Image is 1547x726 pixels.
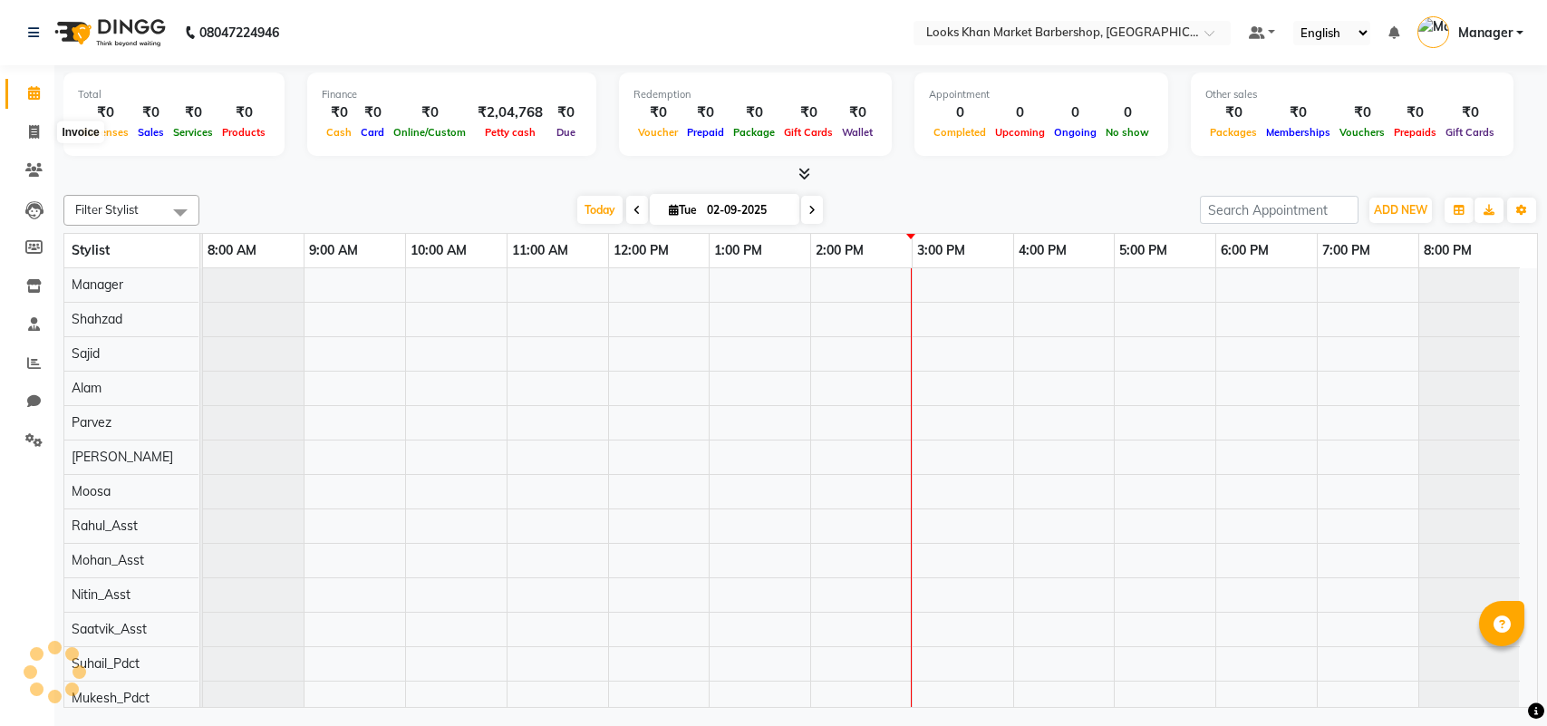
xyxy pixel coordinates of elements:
[72,586,131,603] span: Nitin_Asst
[322,87,582,102] div: Finance
[1335,126,1389,139] span: Vouchers
[710,237,767,264] a: 1:00 PM
[1049,102,1101,123] div: 0
[1101,102,1154,123] div: 0
[1318,237,1375,264] a: 7:00 PM
[929,126,991,139] span: Completed
[356,102,389,123] div: ₹0
[78,87,270,102] div: Total
[1101,126,1154,139] span: No show
[633,126,682,139] span: Voucher
[46,7,170,58] img: logo
[480,126,540,139] span: Petty cash
[1262,102,1335,123] div: ₹0
[72,621,147,637] span: Saatvik_Asst
[356,126,389,139] span: Card
[1389,126,1441,139] span: Prepaids
[682,126,729,139] span: Prepaid
[729,126,779,139] span: Package
[133,102,169,123] div: ₹0
[1014,237,1071,264] a: 4:00 PM
[133,126,169,139] span: Sales
[837,126,877,139] span: Wallet
[169,102,218,123] div: ₹0
[72,414,111,431] span: Parvez
[1458,24,1513,43] span: Manager
[664,203,701,217] span: Tue
[78,102,133,123] div: ₹0
[779,126,837,139] span: Gift Cards
[72,311,122,327] span: Shahzad
[218,126,270,139] span: Products
[1200,196,1358,224] input: Search Appointment
[682,102,729,123] div: ₹0
[837,102,877,123] div: ₹0
[72,483,111,499] span: Moosa
[1335,102,1389,123] div: ₹0
[1205,87,1499,102] div: Other sales
[929,87,1154,102] div: Appointment
[218,102,270,123] div: ₹0
[72,449,173,465] span: [PERSON_NAME]
[1419,237,1476,264] a: 8:00 PM
[72,380,102,396] span: Alam
[577,196,623,224] span: Today
[57,121,103,143] div: Invoice
[1471,653,1529,708] iframe: chat widget
[389,102,470,123] div: ₹0
[1389,102,1441,123] div: ₹0
[199,7,279,58] b: 08047224946
[1417,16,1449,48] img: Manager
[1441,102,1499,123] div: ₹0
[1262,126,1335,139] span: Memberships
[991,102,1049,123] div: 0
[169,126,218,139] span: Services
[406,237,471,264] a: 10:00 AM
[633,87,877,102] div: Redemption
[1374,203,1427,217] span: ADD NEW
[609,237,673,264] a: 12:00 PM
[470,102,550,123] div: ₹2,04,768
[991,126,1049,139] span: Upcoming
[72,345,100,362] span: Sajid
[72,518,138,534] span: Rahul_Asst
[72,552,144,568] span: Mohan_Asst
[811,237,868,264] a: 2:00 PM
[552,126,580,139] span: Due
[729,102,779,123] div: ₹0
[1216,237,1273,264] a: 6:00 PM
[72,655,140,672] span: Suhail_Pdct
[72,242,110,258] span: Stylist
[305,237,363,264] a: 9:00 AM
[75,202,139,217] span: Filter Stylist
[701,197,792,224] input: 2025-09-02
[550,102,582,123] div: ₹0
[72,276,123,293] span: Manager
[1369,198,1432,223] button: ADD NEW
[1205,126,1262,139] span: Packages
[1049,126,1101,139] span: Ongoing
[1205,102,1262,123] div: ₹0
[913,237,970,264] a: 3:00 PM
[322,126,356,139] span: Cash
[633,102,682,123] div: ₹0
[203,237,261,264] a: 8:00 AM
[1115,237,1172,264] a: 5:00 PM
[508,237,573,264] a: 11:00 AM
[929,102,991,123] div: 0
[1441,126,1499,139] span: Gift Cards
[389,126,470,139] span: Online/Custom
[322,102,356,123] div: ₹0
[72,690,150,706] span: Mukesh_Pdct
[779,102,837,123] div: ₹0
